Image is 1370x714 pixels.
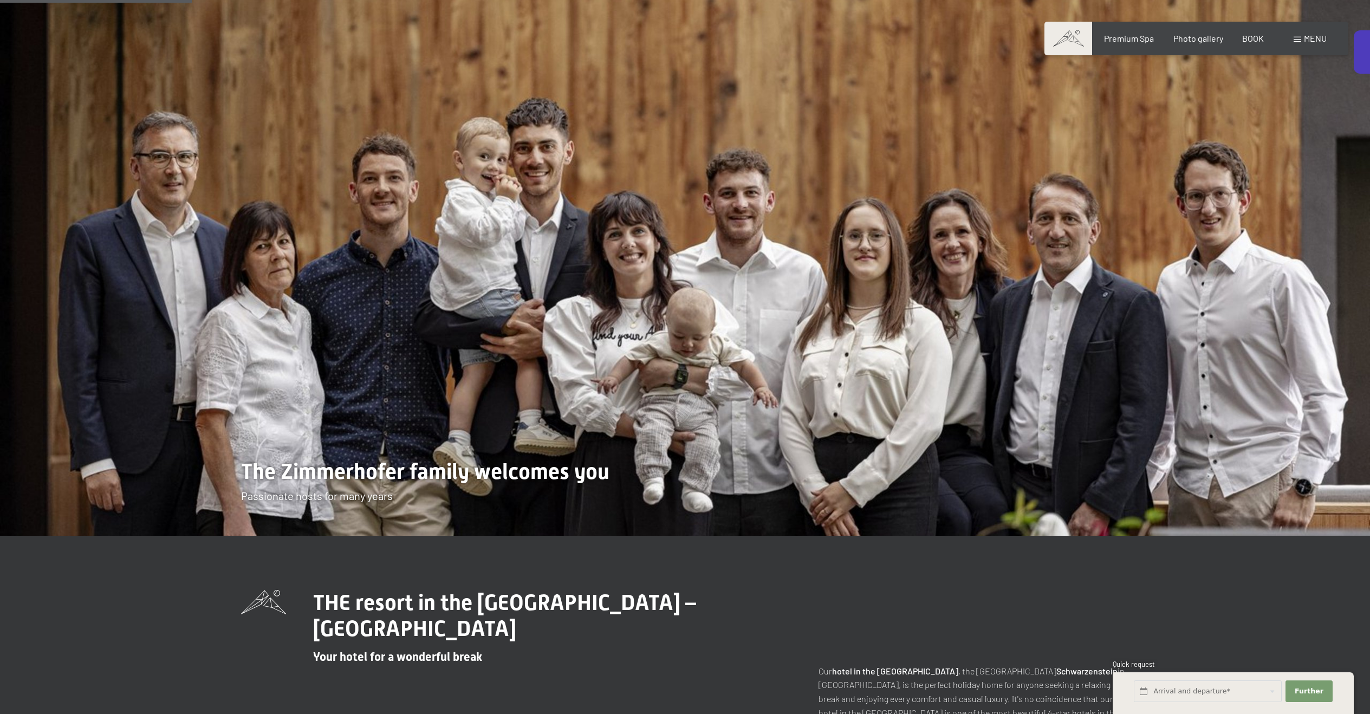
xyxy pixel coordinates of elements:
font: Quick request [1113,660,1155,668]
font: The Zimmerhofer family welcomes you [241,459,609,484]
font: Passionate hosts for many years [241,489,393,502]
button: Further [1285,680,1332,703]
a: BOOK [1242,33,1264,43]
font: Our [819,666,832,676]
font: Further [1295,687,1323,695]
font: Your hotel for a wonderful break [313,650,482,664]
font: THE resort in the [GEOGRAPHIC_DATA] – [GEOGRAPHIC_DATA] [313,590,696,641]
a: Photo gallery [1173,33,1223,43]
a: Premium Spa [1104,33,1154,43]
font: , the [GEOGRAPHIC_DATA] [958,666,1056,676]
font: menu [1304,33,1327,43]
font: hotel in the [GEOGRAPHIC_DATA] [832,666,958,676]
font: Schwarzenstein [1056,666,1118,676]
